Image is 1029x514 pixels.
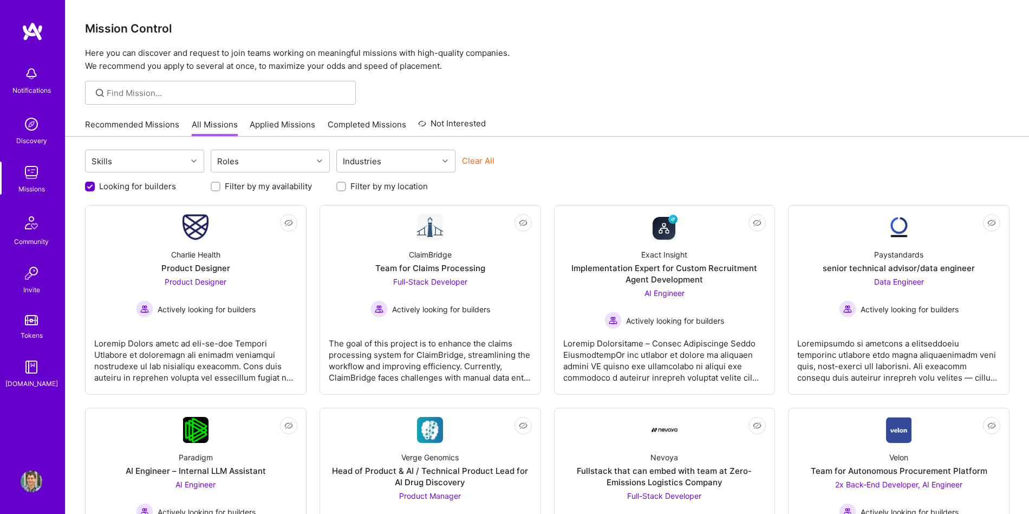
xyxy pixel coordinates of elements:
[563,214,766,385] a: Company LogoExact InsightImplementation Expert for Custom Recruitment Agent DevelopmentAI Enginee...
[99,181,176,192] label: Looking for builders
[401,452,459,463] div: Verge Genomics
[652,214,678,240] img: Company Logo
[839,300,856,318] img: Actively looking for builders
[627,491,701,500] span: Full-Stack Developer
[171,249,220,260] div: Charlie Health
[797,329,1000,383] div: Loremipsumdo si ametcons a elitseddoeiu temporinc utlabore etdo magna aliquaenimadm veni quis, no...
[874,277,924,286] span: Data Engineer
[835,480,962,489] span: 2x Back-End Developer, AI Engineer
[886,214,912,240] img: Company Logo
[250,119,315,137] a: Applied Missions
[284,219,293,227] i: icon EyeClosed
[5,378,58,389] div: [DOMAIN_NAME]
[191,158,197,164] i: icon Chevron
[23,284,40,295] div: Invite
[85,119,179,137] a: Recommended Missions
[753,219,761,227] i: icon EyeClosed
[161,262,230,274] div: Product Designer
[21,262,42,284] img: Invite
[797,214,1000,385] a: Company LogoPaystandardssenior technical advisor/data engineerData Engineer Actively looking for ...
[652,417,678,443] img: Company Logo
[85,22,1010,35] h3: Mission Control
[604,312,622,329] img: Actively looking for builders
[12,85,51,96] div: Notifications
[183,214,209,240] img: Company Logo
[158,304,256,315] span: Actively looking for builders
[889,452,908,463] div: Velon
[393,277,467,286] span: Full-Stack Developer
[519,421,527,430] i: icon EyeClosed
[94,87,106,99] i: icon SearchGrey
[94,329,297,383] div: Loremip Dolors ametc ad eli-se-doe Tempori Utlabore et doloremagn ali enimadm veniamqui nostrudex...
[284,421,293,430] i: icon EyeClosed
[987,219,996,227] i: icon EyeClosed
[107,87,348,99] input: Find Mission...
[350,181,428,192] label: Filter by my location
[94,214,297,385] a: Company LogoCharlie HealthProduct DesignerProduct Designer Actively looking for buildersActively ...
[874,249,923,260] div: Paystandards
[126,465,266,477] div: AI Engineer – Internal LLM Assistant
[340,153,384,169] div: Industries
[563,329,766,383] div: Loremip Dolorsitame – Consec Adipiscinge Seddo EiusmodtempOr inc utlabor et dolore ma aliquaen ad...
[650,452,678,463] div: Nevoya
[861,304,959,315] span: Actively looking for builders
[392,304,490,315] span: Actively looking for builders
[175,480,216,489] span: AI Engineer
[370,300,388,318] img: Actively looking for builders
[329,329,532,383] div: The goal of this project is to enhance the claims processing system for ClaimBridge, streamlining...
[21,63,42,85] img: bell
[329,465,532,488] div: Head of Product & AI / Technical Product Lead for AI Drug Discovery
[89,153,115,169] div: Skills
[417,214,443,240] img: Company Logo
[21,113,42,135] img: discovery
[192,119,238,137] a: All Missions
[987,421,996,430] i: icon EyeClosed
[16,135,47,146] div: Discovery
[317,158,322,164] i: icon Chevron
[563,465,766,488] div: Fullstack that can embed with team at Zero-Emissions Logistics Company
[641,249,687,260] div: Exact Insight
[811,465,987,477] div: Team for Autonomous Procurement Platform
[563,262,766,285] div: Implementation Expert for Custom Recruitment Agent Development
[823,262,975,274] div: senior technical advisor/data engineer
[179,452,213,463] div: Paradigm
[886,417,911,443] img: Company Logo
[329,214,532,385] a: Company LogoClaimBridgeTeam for Claims ProcessingFull-Stack Developer Actively looking for builde...
[136,300,153,318] img: Actively looking for builders
[409,249,452,260] div: ClaimBridge
[21,162,42,183] img: teamwork
[753,421,761,430] i: icon EyeClosed
[214,153,242,169] div: Roles
[417,417,443,443] img: Company Logo
[21,356,42,378] img: guide book
[21,471,42,492] img: User Avatar
[399,491,461,500] span: Product Manager
[18,183,45,195] div: Missions
[25,315,38,325] img: tokens
[442,158,448,164] i: icon Chevron
[418,117,486,137] a: Not Interested
[14,236,49,247] div: Community
[165,277,226,286] span: Product Designer
[225,181,312,192] label: Filter by my availability
[22,22,43,41] img: logo
[626,315,724,326] span: Actively looking for builders
[375,262,485,274] div: Team for Claims Processing
[183,417,209,443] img: Company Logo
[328,119,406,137] a: Completed Missions
[519,219,527,227] i: icon EyeClosed
[644,288,685,298] span: AI Engineer
[18,471,45,492] a: User Avatar
[462,155,494,166] button: Clear All
[85,47,1010,73] p: Here you can discover and request to join teams working on meaningful missions with high-quality ...
[21,330,43,341] div: Tokens
[18,210,44,236] img: Community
